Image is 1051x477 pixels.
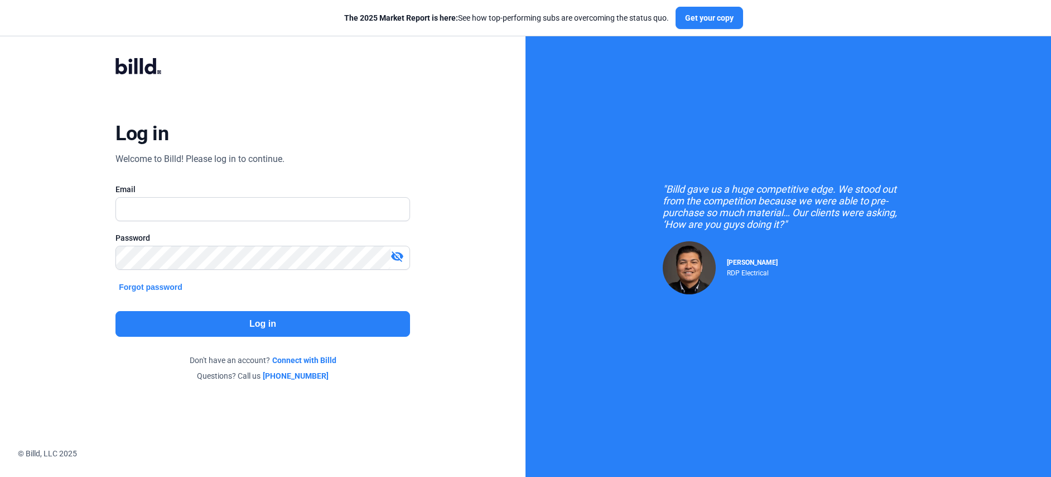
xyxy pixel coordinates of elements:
[263,370,329,381] a: [PHONE_NUMBER]
[115,232,410,244] div: Password
[115,152,285,166] div: Welcome to Billd! Please log in to continue.
[272,355,336,366] a: Connect with Billd
[344,12,669,23] div: See how top-performing subs are overcoming the status quo.
[115,370,410,381] div: Questions? Call us
[115,281,186,293] button: Forgot password
[676,7,743,29] button: Get your copy
[115,311,410,337] button: Log in
[663,241,716,294] img: Raul Pacheco
[115,184,410,195] div: Email
[115,121,168,146] div: Log in
[727,259,778,266] span: [PERSON_NAME]
[663,183,914,230] div: "Billd gave us a huge competitive edge. We stood out from the competition because we were able to...
[727,266,778,277] div: RDP Electrical
[390,250,404,263] mat-icon: visibility_off
[344,13,458,22] span: The 2025 Market Report is here:
[115,355,410,366] div: Don't have an account?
